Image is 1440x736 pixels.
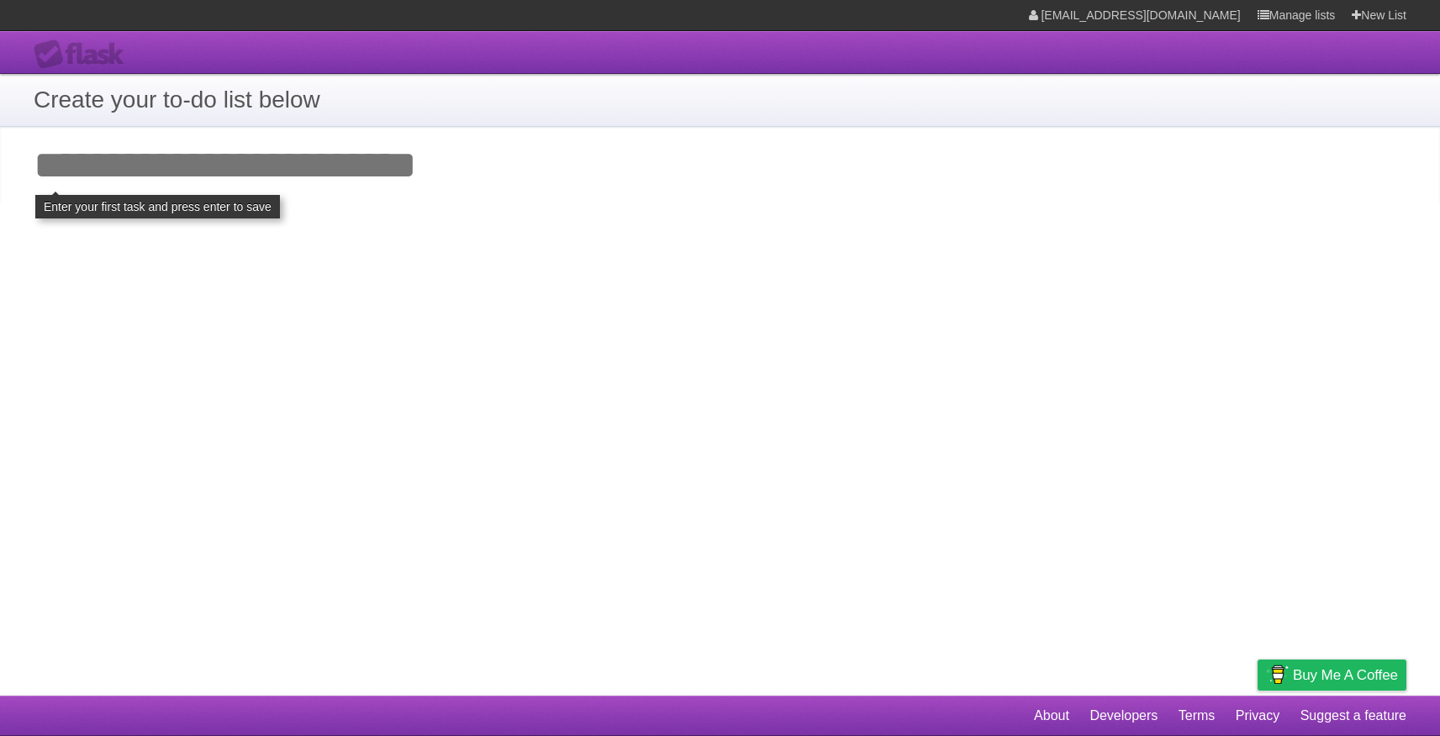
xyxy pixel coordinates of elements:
span: Buy me a coffee [1293,660,1398,690]
div: Flask [34,39,135,70]
a: Privacy [1236,700,1279,732]
a: Terms [1179,700,1216,732]
img: Buy me a coffee [1266,660,1289,689]
a: Buy me a coffee [1258,660,1406,691]
a: About [1034,700,1069,732]
a: Developers [1089,700,1158,732]
a: Suggest a feature [1300,700,1406,732]
h1: Create your to-do list below [34,82,1406,118]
